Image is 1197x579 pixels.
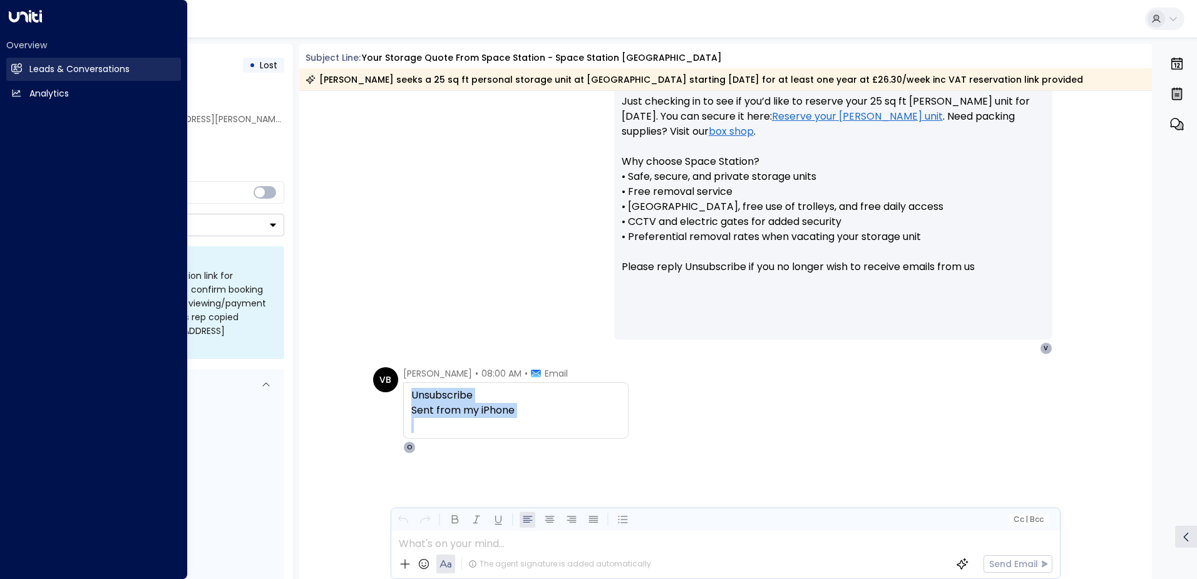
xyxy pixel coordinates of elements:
[29,87,69,100] h2: Analytics
[411,403,620,418] div: Sent from my iPhone
[29,63,130,76] h2: Leads & Conversations
[709,124,754,139] a: box shop
[403,367,472,380] span: [PERSON_NAME]
[545,367,568,380] span: Email
[772,109,943,124] a: Reserve your [PERSON_NAME] unit
[475,367,478,380] span: •
[403,441,416,454] div: O
[395,512,411,528] button: Undo
[373,367,398,392] div: VB
[260,59,277,71] span: Lost
[417,512,433,528] button: Redo
[481,367,521,380] span: 08:00 AM
[468,558,651,570] div: The agent signature is added automatically
[6,82,181,105] a: Analytics
[622,64,1045,289] p: Hi [PERSON_NAME], Just checking in to see if you’d like to reserve your 25 sq ft [PERSON_NAME] un...
[1008,514,1048,526] button: Cc|Bcc
[6,58,181,81] a: Leads & Conversations
[1040,342,1052,355] div: V
[411,388,620,433] div: Unsubscribe
[306,51,361,64] span: Subject Line:
[362,51,722,65] div: Your storage quote from Space Station - Space Station [GEOGRAPHIC_DATA]
[249,54,255,76] div: •
[1025,515,1028,524] span: |
[6,39,181,51] h2: Overview
[525,367,528,380] span: •
[1013,515,1043,524] span: Cc Bcc
[72,113,354,125] span: [PERSON_NAME][EMAIL_ADDRESS][PERSON_NAME][DOMAIN_NAME]
[306,73,1083,86] div: [PERSON_NAME] seeks a 25 sq ft personal storage unit at [GEOGRAPHIC_DATA] starting [DATE] for at ...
